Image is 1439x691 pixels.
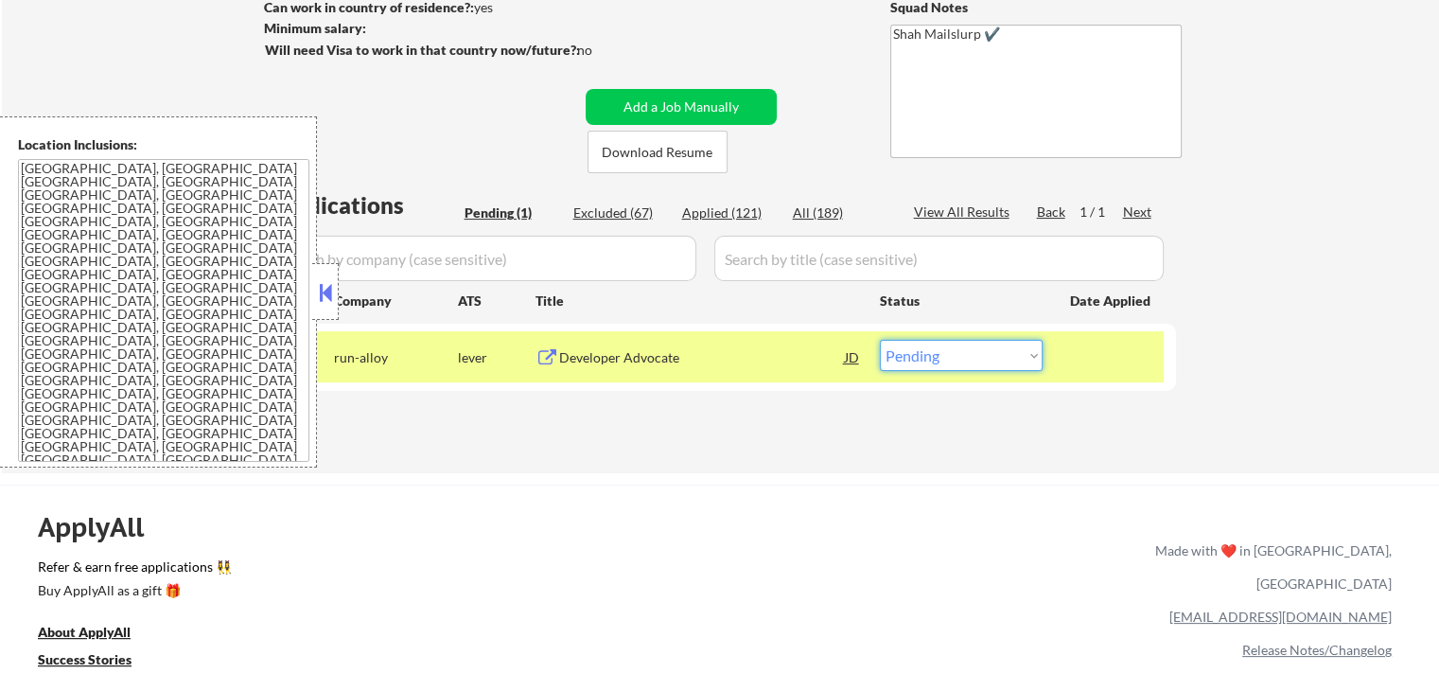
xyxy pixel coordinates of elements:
a: Release Notes/Changelog [1242,642,1392,658]
div: 1 / 1 [1079,203,1123,221]
div: Next [1123,203,1153,221]
div: Title [535,292,862,310]
a: Refer & earn free applications 👯‍♀️ [38,560,760,580]
a: About ApplyAll [38,622,157,646]
div: Pending (1) [465,204,559,222]
strong: Will need Visa to work in that country now/future?: [265,42,580,58]
div: Company [334,292,458,310]
a: [EMAIL_ADDRESS][DOMAIN_NAME] [1169,609,1392,625]
div: View All Results [914,203,1015,221]
u: Success Stories [38,651,132,667]
input: Search by title (case sensitive) [714,236,1164,281]
div: Date Applied [1070,292,1153,310]
div: Excluded (67) [573,204,668,222]
div: ATS [458,292,535,310]
a: Buy ApplyAll as a gift 🎁 [38,580,227,604]
button: Download Resume [588,131,728,173]
a: Success Stories [38,649,157,673]
div: lever [458,348,535,367]
div: JD [843,340,862,374]
div: All (189) [793,204,887,222]
div: Developer Advocate [559,348,845,367]
strong: Minimum salary: [264,20,366,36]
div: Back [1037,203,1067,221]
div: no [577,41,631,60]
div: run-alloy [334,348,458,367]
div: Applied (121) [682,204,777,222]
div: Status [880,283,1043,317]
div: Location Inclusions: [18,135,309,154]
div: ApplyAll [38,511,166,543]
div: Made with ❤️ in [GEOGRAPHIC_DATA], [GEOGRAPHIC_DATA] [1148,534,1392,600]
div: Buy ApplyAll as a gift 🎁 [38,584,227,597]
u: About ApplyAll [38,624,131,640]
input: Search by company (case sensitive) [271,236,696,281]
button: Add a Job Manually [586,89,777,125]
div: Applications [271,194,458,217]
